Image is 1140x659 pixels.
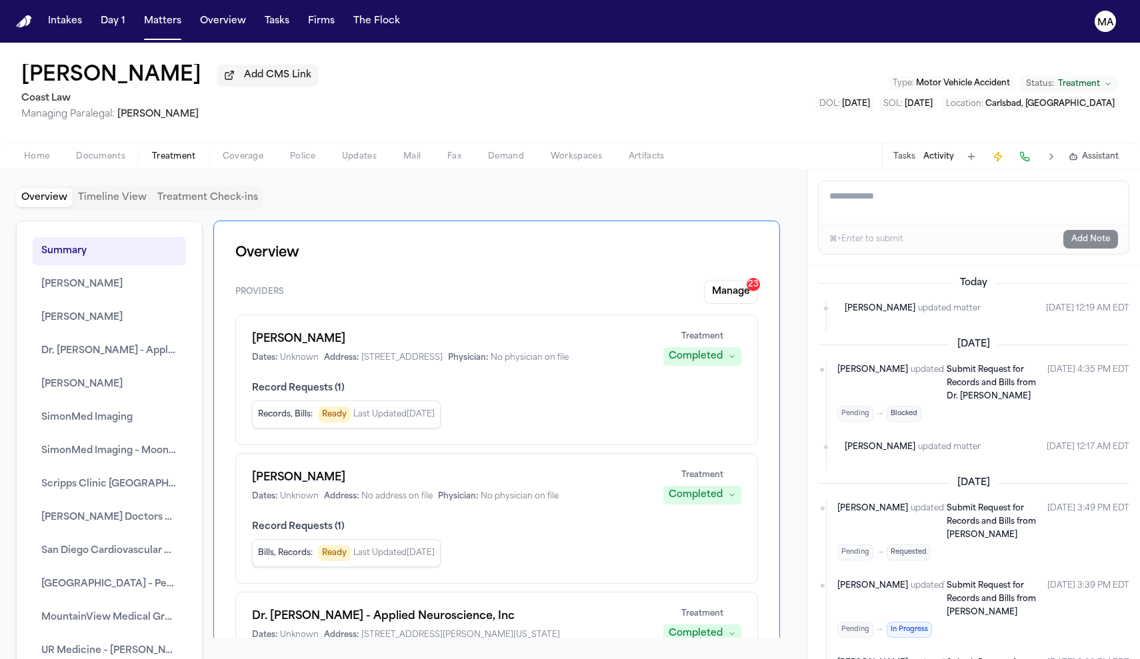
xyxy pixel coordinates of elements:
[235,243,758,264] h1: Overview
[152,151,196,162] span: Treatment
[16,15,32,28] a: Home
[252,382,741,395] span: Record Requests ( 1 )
[918,302,981,315] span: updated matter
[1063,230,1118,249] button: Add Note
[1026,79,1054,89] span: Status:
[280,352,319,363] span: Unknown
[33,604,186,632] button: MountainView Medical Group – [GEOGRAPHIC_DATA]
[947,582,1036,616] span: Submit Request for Records and Bills from [PERSON_NAME]
[342,151,377,162] span: Updates
[815,97,874,111] button: Edit DOL: 2024-03-12
[195,9,251,33] a: Overview
[893,79,914,87] span: Type :
[24,151,49,162] span: Home
[252,608,647,624] h1: Dr. [PERSON_NAME] - Applied Neuroscience, Inc
[949,338,998,351] span: [DATE]
[923,151,954,162] button: Activity
[918,440,981,454] span: updated matter
[21,109,115,119] span: Managing Paralegal:
[911,363,944,403] span: updated
[876,624,884,635] span: →
[1082,151,1119,162] span: Assistant
[258,548,313,558] span: Bills, Records :
[21,64,201,88] button: Edit matter name
[324,491,359,502] span: Address:
[252,491,277,502] span: Dates:
[33,504,186,532] button: [PERSON_NAME] Doctors of Physical Therapy
[33,271,186,299] button: [PERSON_NAME]
[819,100,840,108] span: DOL :
[1046,302,1129,315] time: October 9, 2025 at 12:19 AM
[280,491,319,502] span: Unknown
[16,15,32,28] img: Finch Logo
[491,352,569,363] span: No physician on file
[280,630,319,640] span: Unknown
[258,409,313,420] span: Records, Bills :
[876,547,884,558] span: →
[837,363,908,403] span: [PERSON_NAME]
[41,343,177,359] span: Dr. [PERSON_NAME] - Applied Neuroscience, Inc
[244,69,311,82] span: Add CMS Link
[842,100,870,108] span: [DATE]
[303,9,340,33] button: Firms
[1019,76,1119,92] button: Change status from Treatment
[962,147,981,166] button: Add Task
[663,624,741,643] button: Completed
[1047,579,1129,638] time: October 7, 2025 at 3:39 PM
[348,9,405,33] a: The Flock
[33,337,186,365] button: Dr. [PERSON_NAME] - Applied Neuroscience, Inc
[893,151,915,162] button: Tasks
[361,630,560,640] span: [STREET_ADDRESS][PERSON_NAME][US_STATE]
[947,504,1036,539] span: Submit Request for Records and Bills from [PERSON_NAME]
[41,543,177,559] span: San Diego Cardiovascular Associates
[942,97,1119,111] button: Edit Location: Carlsbad, CA
[704,280,758,304] button: Manage23
[361,491,433,502] span: No address on file
[152,189,263,207] button: Treatment Check-ins
[290,151,315,162] span: Police
[43,9,87,33] button: Intakes
[747,278,760,291] div: 23
[33,437,186,465] button: SimonMed Imaging – Moonlight Beach
[985,100,1115,108] span: Carlsbad, [GEOGRAPHIC_DATA]
[95,9,131,33] a: Day 1
[438,491,478,502] span: Physician:
[887,622,932,638] span: In Progress
[139,9,187,33] a: Matters
[1047,502,1129,560] time: October 7, 2025 at 3:49 PM
[883,100,903,108] span: SOL :
[324,630,359,640] span: Address:
[21,91,318,107] h2: Coast Law
[33,304,186,332] button: [PERSON_NAME]
[117,109,199,119] span: [PERSON_NAME]
[41,443,177,459] span: SimonMed Imaging – Moonlight Beach
[353,548,435,558] span: Last Updated [DATE]
[946,100,983,108] span: Location :
[16,189,73,207] button: Overview
[669,488,723,502] div: Completed
[41,376,123,392] span: [PERSON_NAME]
[21,64,201,88] h1: [PERSON_NAME]
[33,404,186,432] button: SimonMed Imaging
[223,151,263,162] span: Coverage
[252,352,277,363] span: Dates:
[318,406,351,422] span: Ready
[911,502,944,542] span: updated
[989,147,1007,166] button: Create Immediate Task
[448,352,488,363] span: Physician:
[73,189,152,207] button: Timeline View
[41,476,177,492] span: Scripps Clinic [GEOGRAPHIC_DATA][PERSON_NAME]
[41,310,123,326] span: [PERSON_NAME]
[947,579,1037,619] a: Submit Request for Records and Bills from [PERSON_NAME]
[947,502,1037,542] a: Submit Request for Records and Bills from [PERSON_NAME]
[947,366,1036,400] span: Submit Request for Records and Bills from Dr. [PERSON_NAME]
[952,277,995,290] span: Today
[33,537,186,565] button: San Diego Cardiovascular Associates
[41,410,133,426] span: SimonMed Imaging
[324,352,359,363] span: Address:
[33,470,186,498] button: Scripps Clinic [GEOGRAPHIC_DATA][PERSON_NAME]
[481,491,559,502] span: No physician on file
[1047,363,1129,422] time: October 8, 2025 at 4:35 PM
